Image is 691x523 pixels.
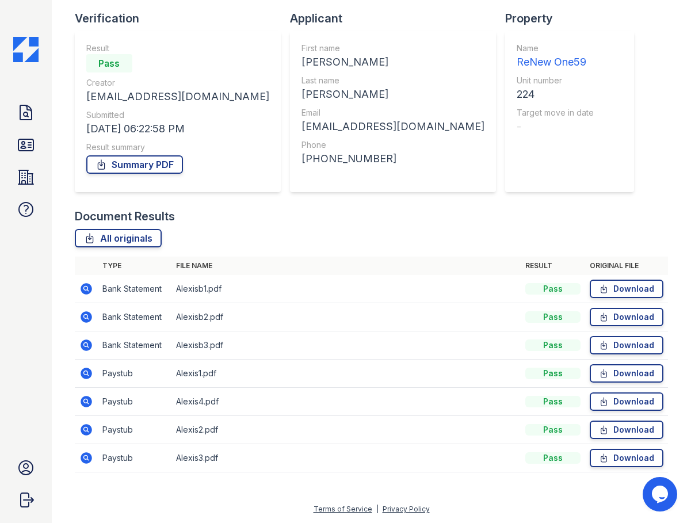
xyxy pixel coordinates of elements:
[590,392,663,411] a: Download
[75,208,175,224] div: Document Results
[521,257,585,275] th: Result
[98,416,171,444] td: Paystub
[86,142,269,153] div: Result summary
[13,37,39,62] img: CE_Icon_Blue-c292c112584629df590d857e76928e9f676e5b41ef8f769ba2f05ee15b207248.png
[525,396,581,407] div: Pass
[98,275,171,303] td: Bank Statement
[301,151,484,167] div: [PHONE_NUMBER]
[590,449,663,467] a: Download
[86,43,269,54] div: Result
[525,368,581,379] div: Pass
[301,86,484,102] div: [PERSON_NAME]
[75,229,162,247] a: All originals
[643,477,679,511] iframe: chat widget
[301,75,484,86] div: Last name
[517,43,594,70] a: Name ReNew One59
[517,86,594,102] div: 224
[590,364,663,383] a: Download
[86,54,132,72] div: Pass
[171,416,521,444] td: Alexis2.pdf
[98,303,171,331] td: Bank Statement
[98,444,171,472] td: Paystub
[525,339,581,351] div: Pass
[517,119,594,135] div: -
[585,257,668,275] th: Original file
[171,331,521,360] td: Alexisb3.pdf
[376,505,379,513] div: |
[86,109,269,121] div: Submitted
[290,10,505,26] div: Applicant
[301,107,484,119] div: Email
[505,10,643,26] div: Property
[517,54,594,70] div: ReNew One59
[171,360,521,388] td: Alexis1.pdf
[301,54,484,70] div: [PERSON_NAME]
[86,155,183,174] a: Summary PDF
[98,388,171,416] td: Paystub
[525,283,581,295] div: Pass
[301,119,484,135] div: [EMAIL_ADDRESS][DOMAIN_NAME]
[525,311,581,323] div: Pass
[517,107,594,119] div: Target move in date
[301,139,484,151] div: Phone
[171,388,521,416] td: Alexis4.pdf
[314,505,372,513] a: Terms of Service
[86,121,269,137] div: [DATE] 06:22:58 PM
[98,331,171,360] td: Bank Statement
[301,43,484,54] div: First name
[75,10,290,26] div: Verification
[171,444,521,472] td: Alexis3.pdf
[590,336,663,354] a: Download
[517,75,594,86] div: Unit number
[517,43,594,54] div: Name
[98,360,171,388] td: Paystub
[525,452,581,464] div: Pass
[171,257,521,275] th: File name
[86,89,269,105] div: [EMAIL_ADDRESS][DOMAIN_NAME]
[171,303,521,331] td: Alexisb2.pdf
[590,421,663,439] a: Download
[86,77,269,89] div: Creator
[590,280,663,298] a: Download
[590,308,663,326] a: Download
[171,275,521,303] td: Alexisb1.pdf
[98,257,171,275] th: Type
[525,424,581,436] div: Pass
[383,505,430,513] a: Privacy Policy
